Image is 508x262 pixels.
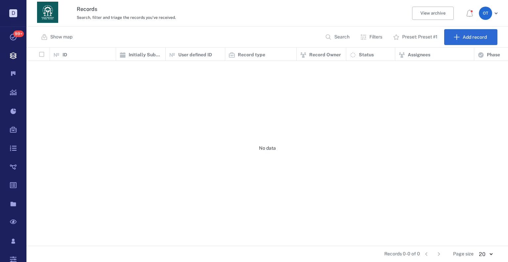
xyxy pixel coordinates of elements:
[453,251,474,257] span: Page size
[13,30,24,37] span: 99+
[309,52,341,58] p: Record Owner
[321,29,355,45] button: Search
[50,34,72,40] p: Show map
[420,249,445,259] nav: pagination navigation
[37,2,58,25] a: Go home
[479,7,500,20] button: OT
[334,34,350,40] p: Search
[412,7,454,20] button: View archive
[359,52,374,58] p: Status
[444,29,497,45] button: Add record
[178,52,212,58] p: User defined ID
[63,52,67,58] p: ID
[238,52,265,58] p: Record type
[129,52,162,58] p: Initially Submitted Date
[389,29,443,45] button: Preset: Preset #1
[369,34,382,40] p: Filters
[408,52,430,58] p: Assignees
[479,7,492,20] div: O T
[402,34,438,40] p: Preset: Preset #1
[474,250,497,258] div: 20
[356,29,388,45] button: Filters
[77,5,335,13] h3: Records
[487,52,500,58] p: Phase
[37,2,58,23] img: Georgia Department of Human Services logo
[9,9,17,17] p: D
[37,29,78,45] button: Show map
[384,251,420,257] span: Records 0-0 of 0
[77,15,176,20] span: Search, filter and triage the records you've received.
